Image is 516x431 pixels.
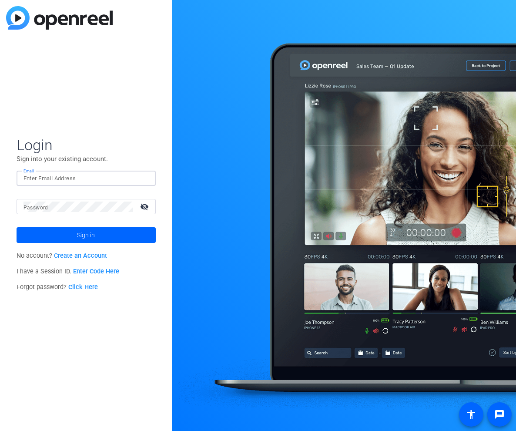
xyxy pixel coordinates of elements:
a: Click Here [68,283,98,291]
input: Enter Email Address [23,173,149,184]
button: Sign in [17,227,156,243]
img: blue-gradient.svg [6,6,113,30]
mat-icon: message [494,409,505,420]
p: Sign into your existing account. [17,154,156,164]
mat-icon: visibility_off [135,200,156,213]
mat-label: Password [23,205,48,211]
mat-icon: accessibility [466,409,476,420]
a: Create an Account [54,252,107,259]
span: Sign in [77,224,95,246]
a: Enter Code Here [73,268,119,275]
span: Forgot password? [17,283,98,291]
mat-label: Email [23,168,34,173]
span: Login [17,136,156,154]
span: No account? [17,252,107,259]
span: I have a Session ID. [17,268,120,275]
